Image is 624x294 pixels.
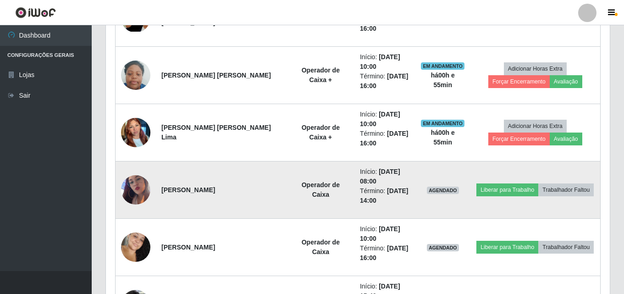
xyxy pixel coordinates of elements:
button: Avaliação [550,75,582,88]
li: Término: [360,186,410,205]
time: [DATE] 10:00 [360,111,400,128]
button: Liberar para Trabalho [476,241,538,254]
li: Término: [360,129,410,148]
strong: [PERSON_NAME] [161,244,215,251]
img: 1709225632480.jpeg [121,56,150,95]
strong: Operador de Caixa [302,181,340,198]
strong: Operador de Caixa + [302,124,340,141]
strong: Operador de Caixa [302,239,340,255]
button: Forçar Encerramento [488,133,550,145]
button: Trabalhador Faltou [538,241,594,254]
li: Término: [360,244,410,263]
button: Adicionar Horas Extra [504,62,567,75]
li: Início: [360,52,410,72]
strong: [PERSON_NAME] [161,186,215,194]
img: 1739276484437.jpeg [121,113,150,152]
img: CoreUI Logo [15,7,56,18]
img: 1750087788307.jpeg [121,225,150,270]
li: Início: [360,224,410,244]
button: Trabalhador Faltou [538,183,594,196]
li: Início: [360,110,410,129]
strong: há 00 h e 55 min [431,72,455,89]
span: AGENDADO [427,244,459,251]
li: Término: [360,72,410,91]
button: Avaliação [550,133,582,145]
strong: [PERSON_NAME] [PERSON_NAME] Lima [161,124,271,141]
time: [DATE] 08:00 [360,168,400,185]
strong: [PERSON_NAME] [PERSON_NAME] [161,72,271,79]
time: [DATE] 10:00 [360,225,400,242]
time: [DATE] 10:00 [360,53,400,70]
button: Adicionar Horas Extra [504,120,567,133]
li: Início: [360,167,410,186]
img: 1680732179236.jpeg [121,164,150,216]
strong: há 00 h e 55 min [431,129,455,146]
button: Forçar Encerramento [488,75,550,88]
button: Liberar para Trabalho [476,183,538,196]
span: EM ANDAMENTO [421,120,464,127]
strong: Operador de Caixa + [302,67,340,83]
span: AGENDADO [427,187,459,194]
span: EM ANDAMENTO [421,62,464,70]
